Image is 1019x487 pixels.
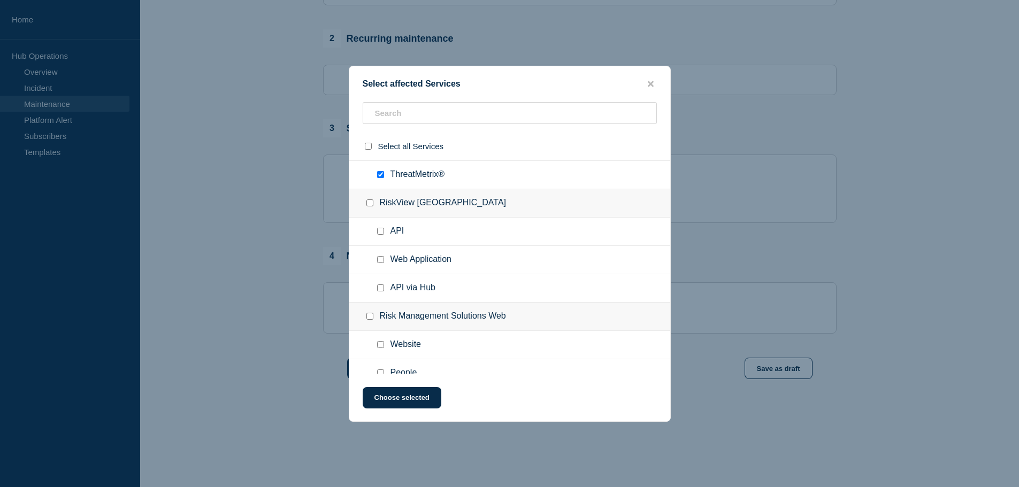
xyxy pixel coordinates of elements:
[390,169,445,180] span: ThreatMetrix®
[377,228,384,235] input: API checkbox
[645,79,657,89] button: close button
[349,303,670,331] div: Risk Management Solutions Web
[377,284,384,291] input: API via Hub checkbox
[365,143,372,150] input: select all checkbox
[366,199,373,206] input: RiskView UK checkbox
[390,226,404,237] span: API
[366,313,373,320] input: Risk Management Solutions Web checkbox
[390,254,451,265] span: Web Application
[390,339,422,350] span: Website
[377,369,384,376] input: People checkbox
[377,256,384,263] input: Web Application checkbox
[378,142,444,151] span: Select all Services
[390,368,417,378] span: People
[390,283,435,293] span: API via Hub
[349,189,670,218] div: RiskView [GEOGRAPHIC_DATA]
[377,341,384,348] input: Website checkbox
[363,387,441,408] button: Choose selected
[349,79,670,89] div: Select affected Services
[377,171,384,178] input: ThreatMetrix® checkbox
[363,102,657,124] input: Search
